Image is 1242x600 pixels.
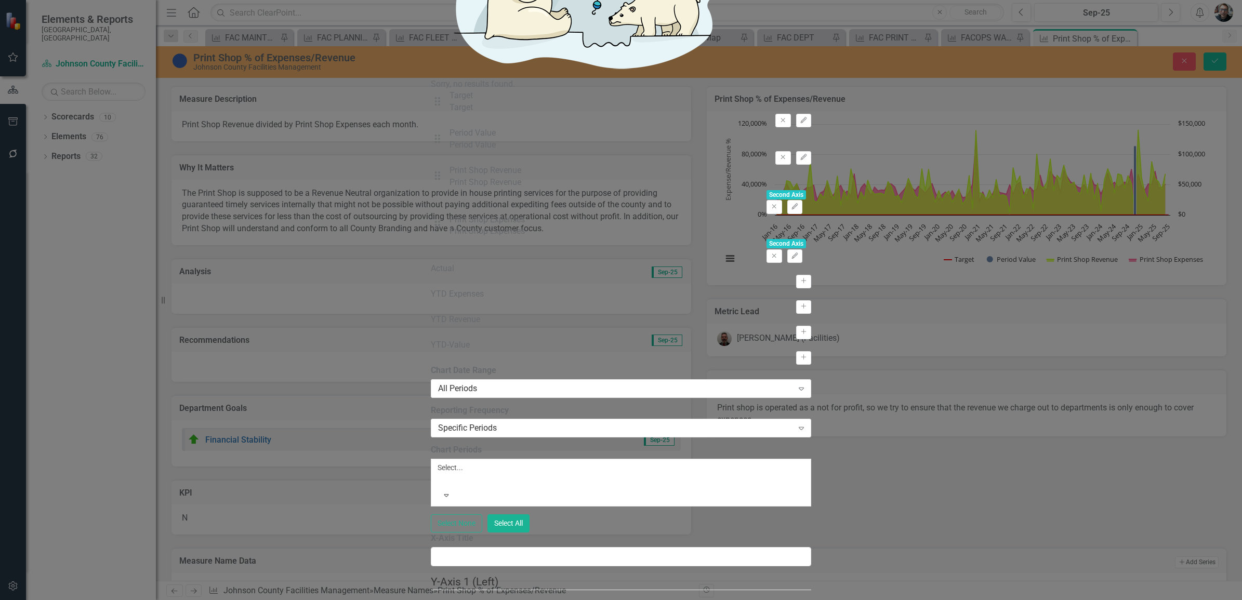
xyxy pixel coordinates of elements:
[450,214,525,226] div: Print Shop Expenses
[450,165,521,177] div: Print Shop Revenue
[431,444,811,456] label: Chart Periods
[431,78,811,90] div: Sorry, no results found.
[487,514,530,532] button: Select All
[450,90,473,102] div: Target
[431,574,811,590] legend: Y-Axis 1 (Left)
[767,190,806,199] span: Second Axis
[450,177,521,189] div: Print Shop Revenue
[438,382,793,394] div: All Periods
[431,288,484,300] div: YTD Expenses
[450,102,473,114] div: Target
[438,462,804,473] div: Select...
[431,405,811,417] label: Reporting Frequency
[450,139,496,151] div: Period Value
[431,263,454,275] div: Actual
[431,532,811,544] label: X-Axis Title
[438,422,793,434] div: Specific Periods
[767,239,806,248] span: Second Axis
[431,339,470,351] div: YTD-Value
[450,127,496,139] div: Period Value
[431,514,482,532] button: Select None
[431,365,811,377] label: Chart Date Range
[450,225,525,237] div: Print Shop Expenses
[431,314,480,326] div: YTD Revenue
